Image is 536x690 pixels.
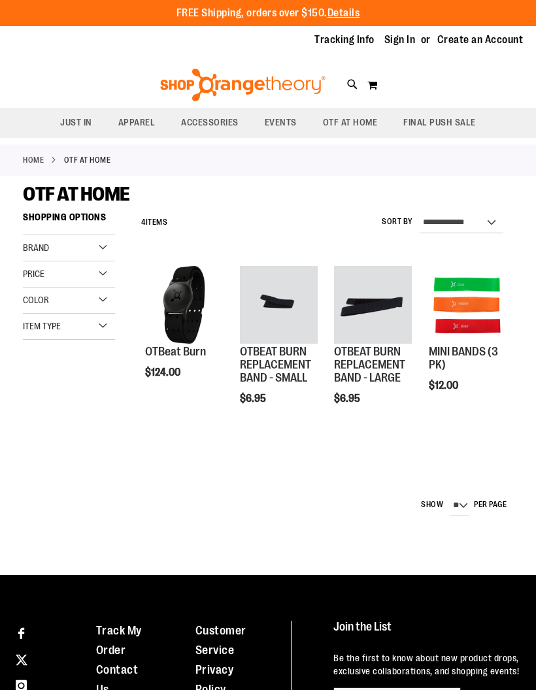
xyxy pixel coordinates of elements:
[10,647,33,670] a: Visit our X page
[23,287,115,314] div: Color
[333,621,526,645] h4: Join the List
[168,108,252,138] a: ACCESSORIES
[310,108,391,137] a: OTF AT HOME
[240,266,318,346] a: OTBEAT BURN REPLACEMENT BAND - SMALL
[145,266,223,344] img: Main view of OTBeat Burn 6.0-C
[47,108,105,138] a: JUST IN
[384,33,416,47] a: Sign In
[23,235,115,261] div: Brand
[240,345,311,384] a: OTBEAT BURN REPLACEMENT BAND - SMALL
[327,7,360,19] a: Details
[158,69,327,101] img: Shop Orangetheory
[23,242,49,253] span: Brand
[23,183,130,205] span: OTF AT HOME
[23,154,44,166] a: Home
[141,218,146,227] span: 4
[323,108,378,137] span: OTF AT HOME
[429,266,507,346] a: MINI BANDS (3 PK)
[145,367,182,378] span: $124.00
[145,345,206,358] a: OTBeat Burn
[145,266,223,346] a: Main view of OTBeat Burn 6.0-C
[437,33,524,47] a: Create an Account
[139,259,229,412] div: product
[240,266,318,344] img: OTBEAT BURN REPLACEMENT BAND - SMALL
[195,624,246,657] a: Customer Service
[23,314,115,340] div: Item Type
[334,393,362,404] span: $6.95
[252,108,310,138] a: EVENTS
[403,108,476,137] span: FINAL PUSH SALE
[23,261,115,287] div: Price
[422,259,513,424] div: product
[233,259,324,437] div: product
[429,266,507,344] img: MINI BANDS (3 PK)
[327,259,418,437] div: product
[64,154,111,166] strong: OTF AT HOME
[421,500,443,509] span: Show
[23,295,49,305] span: Color
[334,266,412,346] a: OTBEAT BURN REPLACEMENT BAND - LARGE
[96,624,142,657] a: Track My Order
[382,216,413,227] label: Sort By
[10,621,33,644] a: Visit our Facebook page
[265,108,297,137] span: EVENTS
[23,206,115,235] strong: Shopping Options
[333,651,526,678] p: Be the first to know about new product drops, exclusive collaborations, and shopping events!
[334,266,412,344] img: OTBEAT BURN REPLACEMENT BAND - LARGE
[23,269,44,279] span: Price
[474,500,507,509] span: per page
[16,654,27,666] img: Twitter
[240,393,268,404] span: $6.95
[105,108,169,138] a: APPAREL
[118,108,156,137] span: APPAREL
[181,108,239,137] span: ACCESSORIES
[176,6,360,21] p: FREE Shipping, orders over $150.
[23,321,61,331] span: Item Type
[314,33,375,47] a: Tracking Info
[390,108,489,138] a: FINAL PUSH SALE
[429,345,498,371] a: MINI BANDS (3 PK)
[60,108,92,137] span: JUST IN
[334,345,405,384] a: OTBEAT BURN REPLACEMENT BAND - LARGE
[429,380,460,391] span: $12.00
[450,495,469,516] select: Show per page
[141,212,167,233] h2: Items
